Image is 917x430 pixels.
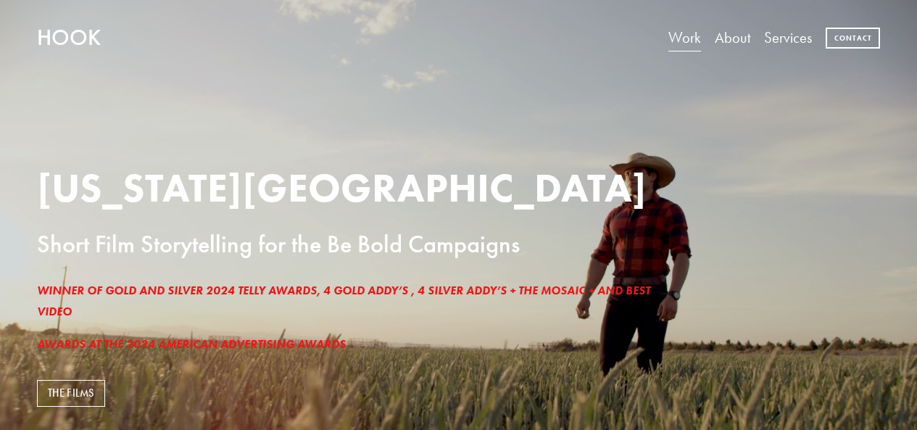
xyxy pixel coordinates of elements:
a: Contact [826,28,880,49]
a: Services [764,23,812,53]
a: Work [668,23,701,53]
em: AWARDS AT THE 2024 AMERICAN ADVERTISING AWARDS [37,337,346,351]
a: HOOK [37,24,101,51]
h3: Short Film Storytelling for the Be Bold Campaigns [37,231,670,257]
a: About [715,23,750,53]
strong: [US_STATE][GEOGRAPHIC_DATA] [37,163,647,212]
a: THE FILMS [37,380,106,407]
em: WINNER OF GOLD AND SILVER 2024 TELLY AWARDS, 4 GOLD ADDY’S , 4 SILVER ADDY’S + THE MOSAIC + AND B... [37,284,653,318]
